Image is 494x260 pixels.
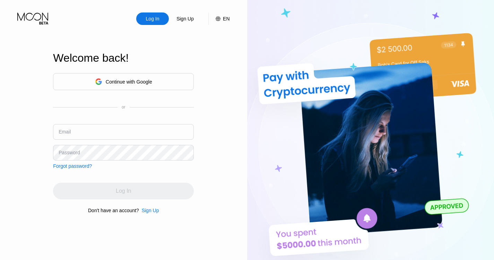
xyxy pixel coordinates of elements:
[169,12,201,25] div: Sign Up
[53,163,92,169] div: Forgot password?
[59,129,71,135] div: Email
[59,150,80,155] div: Password
[122,105,125,110] div: or
[139,208,159,213] div: Sign Up
[106,79,152,85] div: Continue with Google
[223,16,229,21] div: EN
[136,12,169,25] div: Log In
[208,12,229,25] div: EN
[53,52,194,64] div: Welcome back!
[53,73,194,90] div: Continue with Google
[88,208,139,213] div: Don't have an account?
[176,15,194,22] div: Sign Up
[142,208,159,213] div: Sign Up
[145,15,160,22] div: Log In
